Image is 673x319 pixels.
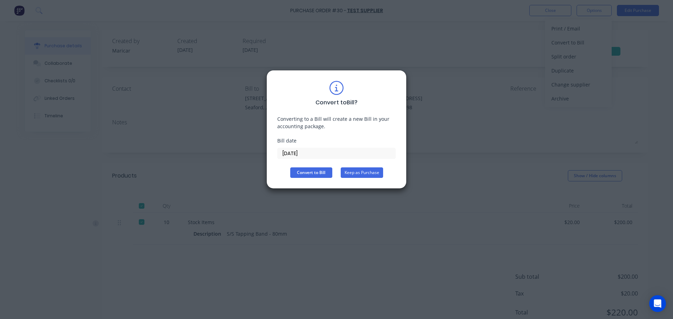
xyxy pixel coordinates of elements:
button: Convert to Bill [290,167,332,178]
div: Bill date [277,137,396,144]
div: Open Intercom Messenger [649,295,666,312]
button: Keep as Purchase [341,167,383,178]
div: Convert to Bill ? [315,98,358,107]
div: Converting to a Bill will create a new Bill in your accounting package. [277,115,396,130]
